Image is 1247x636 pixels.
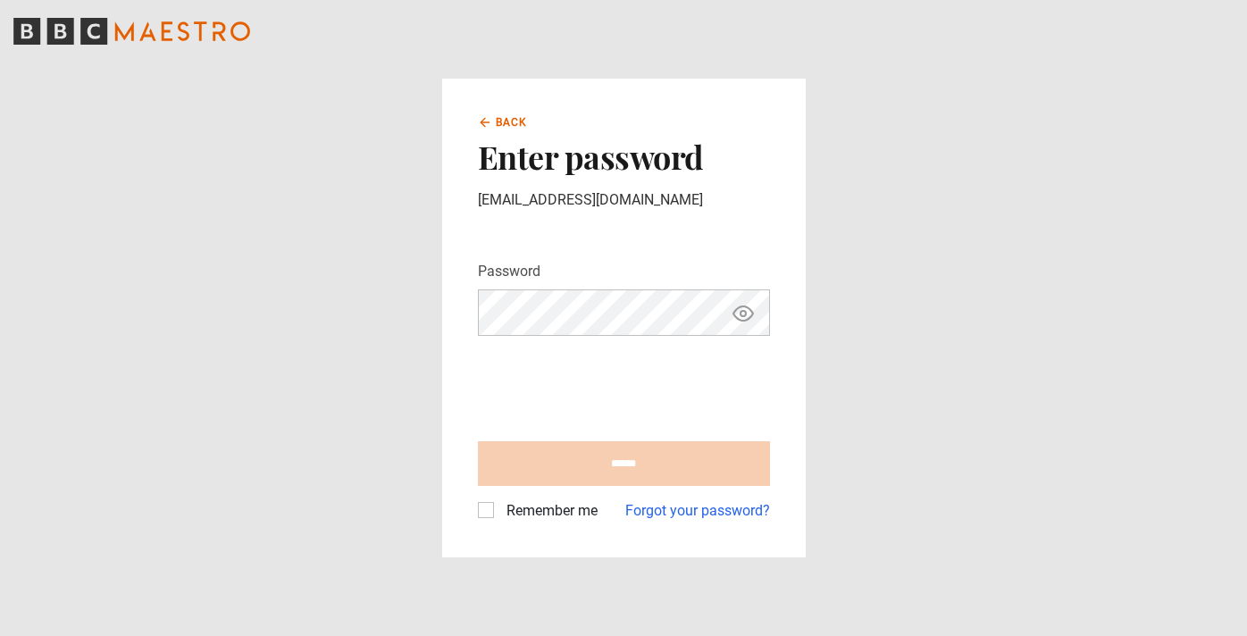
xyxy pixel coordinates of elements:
label: Remember me [499,500,598,522]
button: Show password [728,297,758,329]
iframe: reCAPTCHA [478,350,749,420]
p: [EMAIL_ADDRESS][DOMAIN_NAME] [478,189,770,211]
label: Password [478,261,540,282]
span: Back [496,114,528,130]
a: Back [478,114,528,130]
h2: Enter password [478,138,770,175]
svg: BBC Maestro [13,18,250,45]
a: Forgot your password? [625,500,770,522]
